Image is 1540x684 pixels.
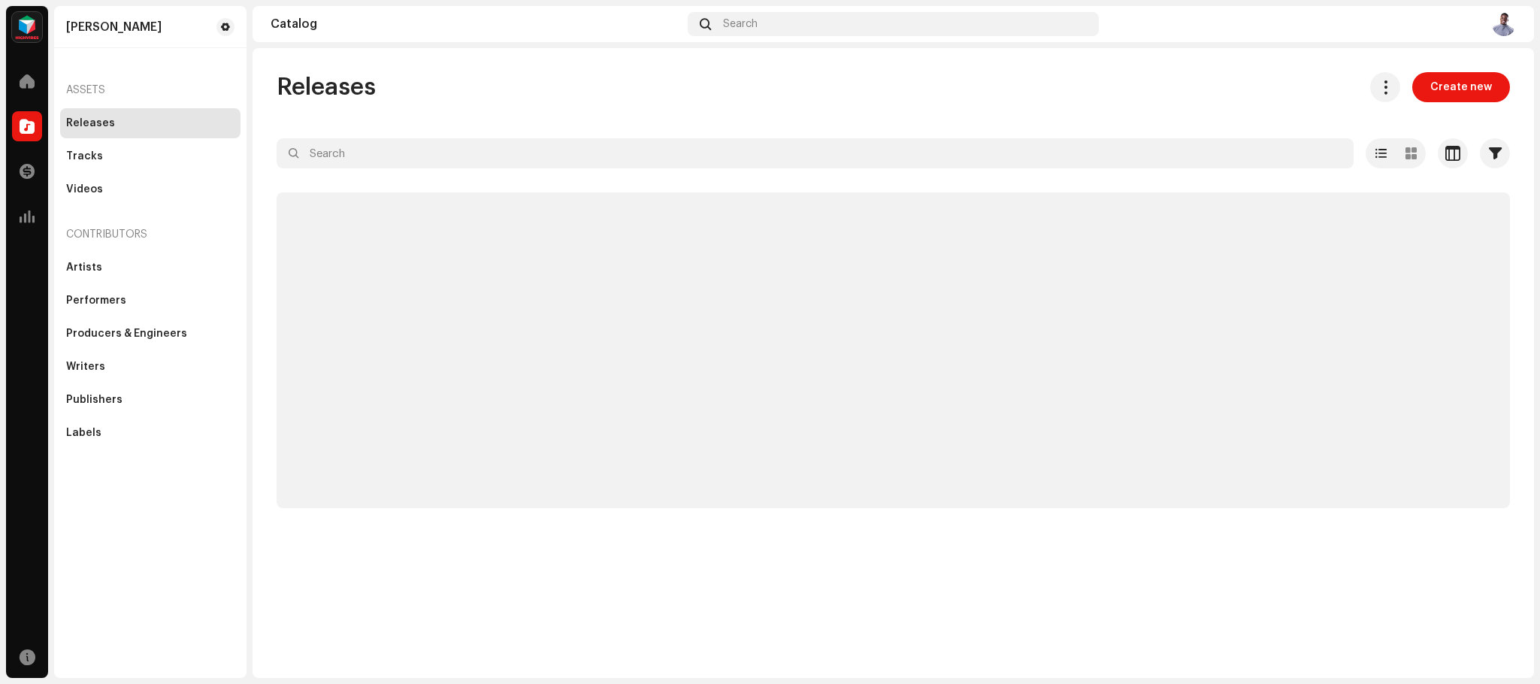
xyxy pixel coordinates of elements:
[66,117,115,129] div: Releases
[60,418,241,448] re-m-nav-item: Labels
[277,138,1354,168] input: Search
[723,18,758,30] span: Search
[66,361,105,373] div: Writers
[60,253,241,283] re-m-nav-item: Artists
[277,72,376,102] span: Releases
[66,427,101,439] div: Labels
[60,141,241,171] re-m-nav-item: Tracks
[60,174,241,204] re-m-nav-item: Videos
[60,385,241,415] re-m-nav-item: Publishers
[1430,72,1492,102] span: Create new
[60,72,241,108] re-a-nav-header: Assets
[66,328,187,340] div: Producers & Engineers
[60,108,241,138] re-m-nav-item: Releases
[60,352,241,382] re-m-nav-item: Writers
[66,21,162,33] div: Temitope Samuel
[1412,72,1510,102] button: Create new
[66,394,123,406] div: Publishers
[60,216,241,253] re-a-nav-header: Contributors
[66,183,103,195] div: Videos
[12,12,42,42] img: feab3aad-9b62-475c-8caf-26f15a9573ee
[271,18,682,30] div: Catalog
[1492,12,1516,36] img: fbe75705-4717-436f-9139-5f8ea6f2e3bb
[60,319,241,349] re-m-nav-item: Producers & Engineers
[66,262,102,274] div: Artists
[60,286,241,316] re-m-nav-item: Performers
[66,295,126,307] div: Performers
[66,150,103,162] div: Tracks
